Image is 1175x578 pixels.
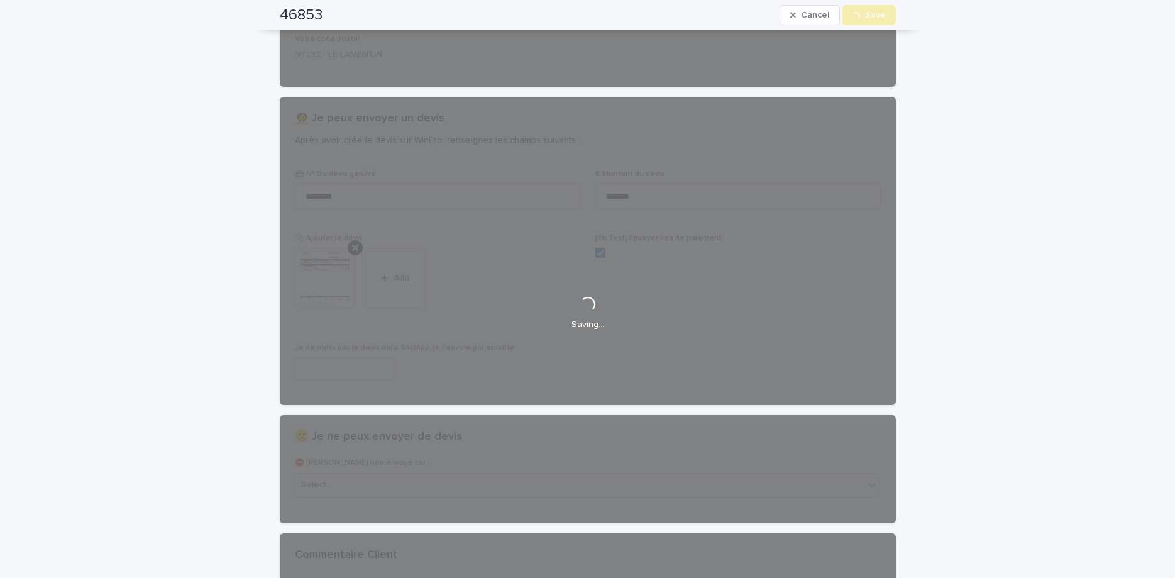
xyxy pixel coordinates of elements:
[280,6,323,25] h2: 46853
[842,5,896,25] button: Save
[801,11,829,19] span: Cancel
[780,5,840,25] button: Cancel
[865,11,886,19] span: Save
[571,320,604,330] p: Saving…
